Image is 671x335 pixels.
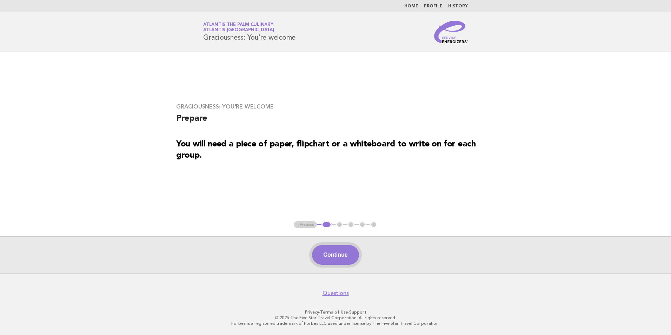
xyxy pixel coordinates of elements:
p: Forbes is a registered trademark of Forbes LLC used under license by The Five Star Travel Corpora... [121,321,550,326]
a: Support [349,310,366,315]
strong: You will need a piece of paper, flipchart or a whiteboard to write on for each group. [176,140,476,160]
a: Questions [323,290,349,297]
h3: Graciousness: You're welcome [176,103,495,110]
a: Terms of Use [320,310,348,315]
h2: Prepare [176,113,495,130]
a: Atlantis The Palm CulinaryAtlantis [GEOGRAPHIC_DATA] [203,22,274,32]
button: Continue [312,245,359,265]
a: History [448,4,468,8]
h1: Graciousness: You're welcome [203,23,295,41]
a: Privacy [305,310,319,315]
img: Service Energizers [434,21,468,43]
p: · · [121,309,550,315]
button: 1 [321,221,332,228]
p: © 2025 The Five Star Travel Corporation. All rights reserved. [121,315,550,321]
a: Home [404,4,418,8]
a: Profile [424,4,443,8]
span: Atlantis [GEOGRAPHIC_DATA] [203,28,274,33]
